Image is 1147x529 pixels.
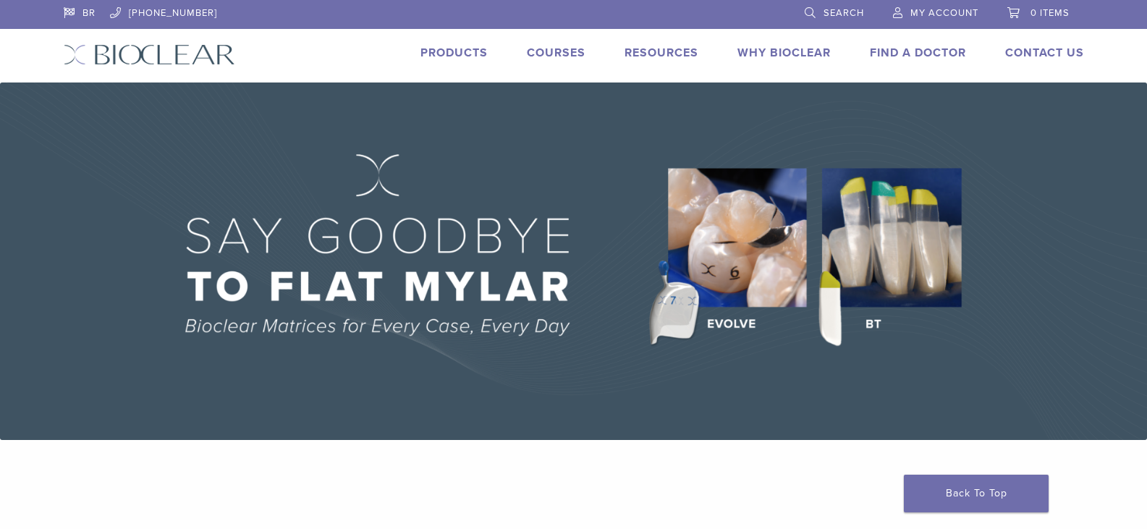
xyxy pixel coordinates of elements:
a: Products [420,46,488,60]
a: Courses [527,46,585,60]
img: Bioclear [64,44,235,65]
a: Resources [625,46,698,60]
span: 0 items [1030,7,1070,19]
span: My Account [910,7,978,19]
a: Contact Us [1005,46,1084,60]
span: Search [824,7,864,19]
a: Find A Doctor [870,46,966,60]
a: Back To Top [904,475,1049,512]
a: Why Bioclear [737,46,831,60]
